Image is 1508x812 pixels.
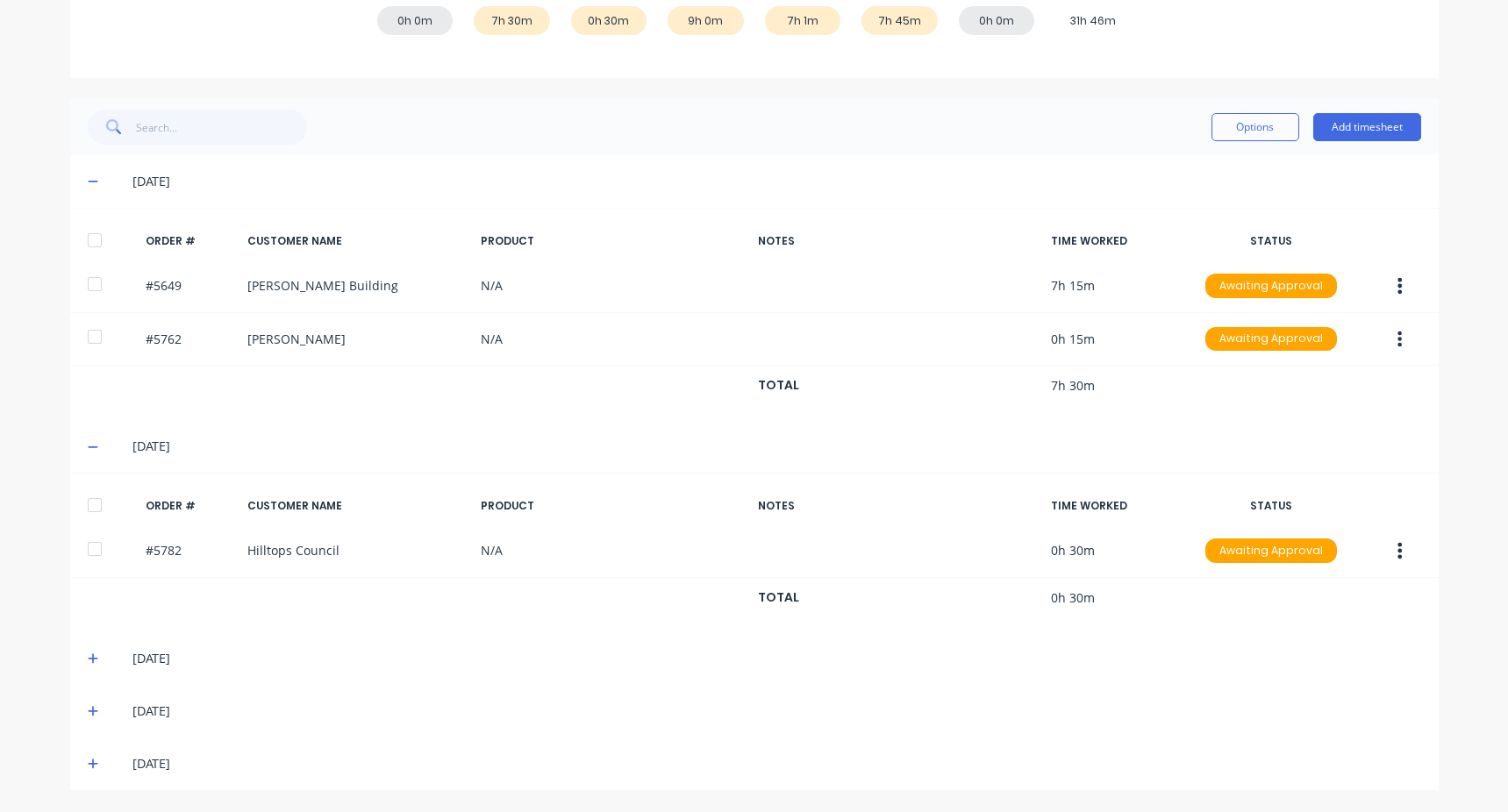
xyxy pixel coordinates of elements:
div: TIME WORKED [1051,498,1183,514]
div: NOTES [758,498,1037,514]
div: 0h 30m [571,6,647,35]
div: ORDER # [146,233,233,249]
div: 9h 0m [668,6,744,35]
button: Options [1211,113,1299,141]
div: 7h 30m [474,6,550,35]
div: Awaiting Approval [1205,538,1337,563]
div: NOTES [758,233,1037,249]
div: 0h 0m [377,6,454,35]
div: PRODUCT [481,233,744,249]
div: 7h 45m [861,6,938,35]
div: [DATE] [132,649,1420,668]
div: Awaiting Approval [1205,274,1337,298]
div: [DATE] [132,754,1420,773]
div: PRODUCT [481,498,744,514]
div: [DATE] [132,172,1420,191]
input: Search... [136,110,307,145]
div: [DATE] [132,702,1420,721]
div: 7h 1m [765,6,841,35]
div: TIME WORKED [1051,233,1183,249]
button: Awaiting Approval [1204,273,1338,299]
button: Awaiting Approval [1204,538,1338,564]
div: CUSTOMER NAME [247,233,467,249]
div: ORDER # [146,498,233,514]
div: CUSTOMER NAME [247,498,467,514]
button: Add timesheet [1313,113,1421,141]
div: STATUS [1197,233,1346,249]
div: 0h 0m [959,6,1035,35]
div: STATUS [1197,498,1346,514]
div: [DATE] [132,437,1420,456]
div: 31h 46m [1055,6,1132,35]
button: Awaiting Approval [1204,326,1338,353]
div: Awaiting Approval [1205,327,1337,352]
